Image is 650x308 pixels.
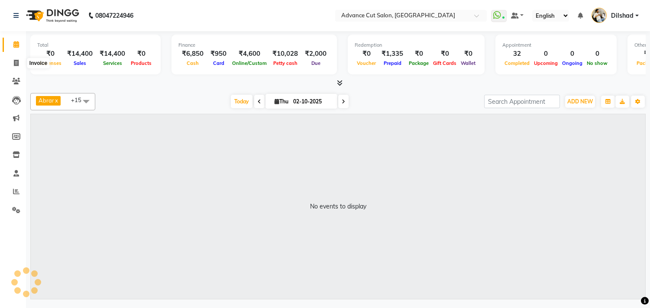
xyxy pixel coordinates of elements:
span: Wallet [459,60,478,66]
div: ₹0 [407,49,431,59]
span: Today [231,95,252,108]
span: Ongoing [560,60,585,66]
div: No events to display [310,202,366,211]
div: ₹0 [129,49,154,59]
div: ₹0 [431,49,459,59]
div: ₹950 [207,49,230,59]
div: ₹4,600 [230,49,269,59]
input: Search Appointment [484,95,560,108]
div: 0 [560,49,585,59]
span: Due [309,60,323,66]
div: ₹2,000 [301,49,330,59]
a: x [54,97,58,104]
div: ₹14,400 [96,49,129,59]
div: 0 [585,49,610,59]
span: ADD NEW [567,98,593,105]
span: Completed [502,60,532,66]
span: Products [129,60,154,66]
b: 08047224946 [95,3,133,28]
span: Package [407,60,431,66]
div: ₹0 [37,49,64,59]
span: Online/Custom [230,60,269,66]
div: ₹1,335 [378,49,407,59]
span: Thu [272,98,291,105]
div: ₹6,850 [178,49,207,59]
span: Gift Cards [431,60,459,66]
div: ₹14,400 [64,49,96,59]
span: Abrar [39,97,54,104]
span: +15 [71,96,88,103]
span: Card [211,60,226,66]
span: Cash [184,60,201,66]
span: Petty cash [271,60,300,66]
div: Total [37,42,154,49]
div: Invoice [27,58,49,68]
span: Voucher [355,60,378,66]
div: Finance [178,42,330,49]
div: ₹0 [459,49,478,59]
div: ₹10,028 [269,49,301,59]
span: No show [585,60,610,66]
img: Dilshad [592,8,607,23]
span: Sales [71,60,88,66]
div: 32 [502,49,532,59]
div: Appointment [502,42,610,49]
span: Dilshad [611,11,634,20]
span: Prepaid [382,60,404,66]
div: Redemption [355,42,478,49]
img: logo [22,3,81,28]
span: Services [101,60,124,66]
div: ₹0 [355,49,378,59]
input: 2025-10-02 [291,95,334,108]
div: 0 [532,49,560,59]
span: Upcoming [532,60,560,66]
button: ADD NEW [565,96,595,108]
